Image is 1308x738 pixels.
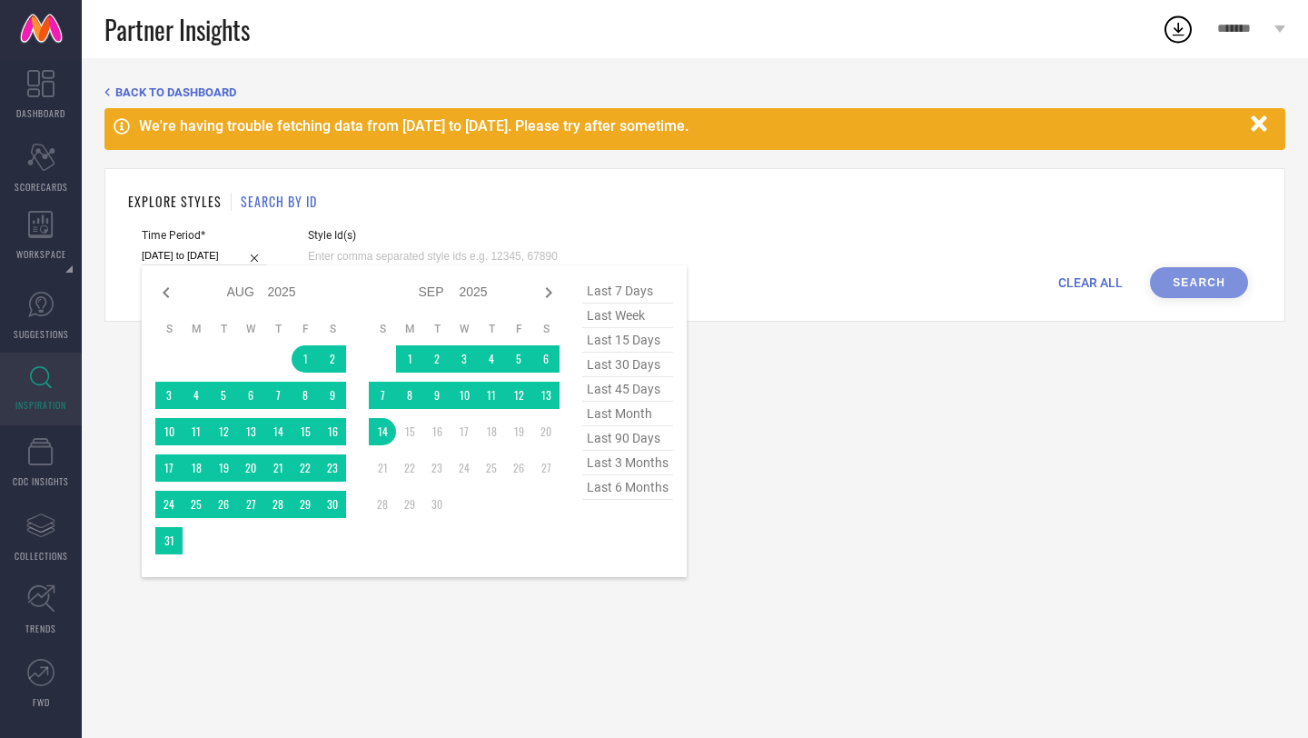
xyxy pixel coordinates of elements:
td: Sun Aug 31 2025 [155,527,183,554]
td: Mon Aug 25 2025 [183,491,210,518]
td: Sat Sep 20 2025 [532,418,560,445]
td: Fri Aug 01 2025 [292,345,319,373]
td: Thu Sep 11 2025 [478,382,505,409]
td: Thu Aug 28 2025 [264,491,292,518]
span: last 45 days [582,377,673,402]
th: Saturday [532,322,560,336]
th: Thursday [264,322,292,336]
td: Mon Sep 01 2025 [396,345,423,373]
span: DASHBOARD [16,106,65,120]
span: FWD [33,695,50,709]
td: Wed Sep 03 2025 [451,345,478,373]
th: Tuesday [423,322,451,336]
th: Sunday [369,322,396,336]
td: Sun Aug 03 2025 [155,382,183,409]
div: Next month [538,282,560,304]
div: Open download list [1162,13,1194,45]
td: Tue Aug 05 2025 [210,382,237,409]
td: Wed Aug 13 2025 [237,418,264,445]
div: We're having trouble fetching data from [DATE] to [DATE]. Please try after sometime. [139,117,1242,135]
td: Sat Sep 06 2025 [532,345,560,373]
td: Mon Sep 15 2025 [396,418,423,445]
td: Tue Aug 19 2025 [210,454,237,482]
td: Wed Sep 24 2025 [451,454,478,482]
th: Sunday [155,322,183,336]
td: Sun Aug 17 2025 [155,454,183,482]
td: Wed Sep 10 2025 [451,382,478,409]
input: Enter comma separated style ids e.g. 12345, 67890 [308,246,571,267]
td: Sun Sep 21 2025 [369,454,396,482]
td: Sun Sep 07 2025 [369,382,396,409]
td: Fri Aug 08 2025 [292,382,319,409]
td: Mon Aug 18 2025 [183,454,210,482]
span: last 3 months [582,451,673,475]
td: Sat Sep 27 2025 [532,454,560,482]
td: Sun Sep 28 2025 [369,491,396,518]
td: Mon Sep 08 2025 [396,382,423,409]
td: Tue Sep 30 2025 [423,491,451,518]
span: last month [582,402,673,426]
td: Sun Sep 14 2025 [369,418,396,445]
span: last 90 days [582,426,673,451]
td: Thu Aug 07 2025 [264,382,292,409]
h1: SEARCH BY ID [241,192,317,211]
span: last week [582,304,673,328]
td: Fri Aug 22 2025 [292,454,319,482]
td: Sat Aug 30 2025 [319,491,346,518]
td: Fri Sep 19 2025 [505,418,532,445]
td: Tue Sep 02 2025 [423,345,451,373]
td: Wed Aug 27 2025 [237,491,264,518]
span: SCORECARDS [15,180,68,194]
td: Sat Aug 09 2025 [319,382,346,409]
span: SUGGESTIONS [14,327,69,341]
td: Fri Sep 26 2025 [505,454,532,482]
h1: EXPLORE STYLES [128,192,222,211]
th: Monday [183,322,210,336]
td: Mon Aug 04 2025 [183,382,210,409]
span: last 7 days [582,279,673,304]
td: Wed Aug 06 2025 [237,382,264,409]
th: Wednesday [237,322,264,336]
td: Tue Aug 26 2025 [210,491,237,518]
td: Sat Aug 16 2025 [319,418,346,445]
span: last 6 months [582,475,673,500]
span: INSPIRATION [15,398,66,412]
input: Select time period [142,246,267,265]
th: Wednesday [451,322,478,336]
td: Thu Sep 25 2025 [478,454,505,482]
td: Fri Aug 15 2025 [292,418,319,445]
span: Style Id(s) [308,229,571,242]
td: Tue Sep 09 2025 [423,382,451,409]
span: CDC INSIGHTS [13,474,69,488]
td: Tue Sep 16 2025 [423,418,451,445]
td: Wed Sep 17 2025 [451,418,478,445]
td: Thu Sep 04 2025 [478,345,505,373]
th: Friday [505,322,532,336]
span: Time Period* [142,229,267,242]
td: Mon Aug 11 2025 [183,418,210,445]
th: Saturday [319,322,346,336]
td: Sat Sep 13 2025 [532,382,560,409]
td: Thu Sep 18 2025 [478,418,505,445]
td: Thu Aug 14 2025 [264,418,292,445]
span: last 15 days [582,328,673,353]
td: Fri Sep 12 2025 [505,382,532,409]
td: Fri Sep 05 2025 [505,345,532,373]
th: Friday [292,322,319,336]
span: WORKSPACE [16,247,66,261]
span: Partner Insights [104,11,250,48]
span: CLEAR ALL [1058,275,1123,290]
td: Sat Aug 23 2025 [319,454,346,482]
td: Sun Aug 24 2025 [155,491,183,518]
td: Tue Aug 12 2025 [210,418,237,445]
td: Thu Aug 21 2025 [264,454,292,482]
td: Sun Aug 10 2025 [155,418,183,445]
td: Fri Aug 29 2025 [292,491,319,518]
th: Thursday [478,322,505,336]
td: Wed Aug 20 2025 [237,454,264,482]
td: Mon Sep 29 2025 [396,491,423,518]
span: COLLECTIONS [15,549,68,563]
th: Tuesday [210,322,237,336]
td: Mon Sep 22 2025 [396,454,423,482]
span: last 30 days [582,353,673,377]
